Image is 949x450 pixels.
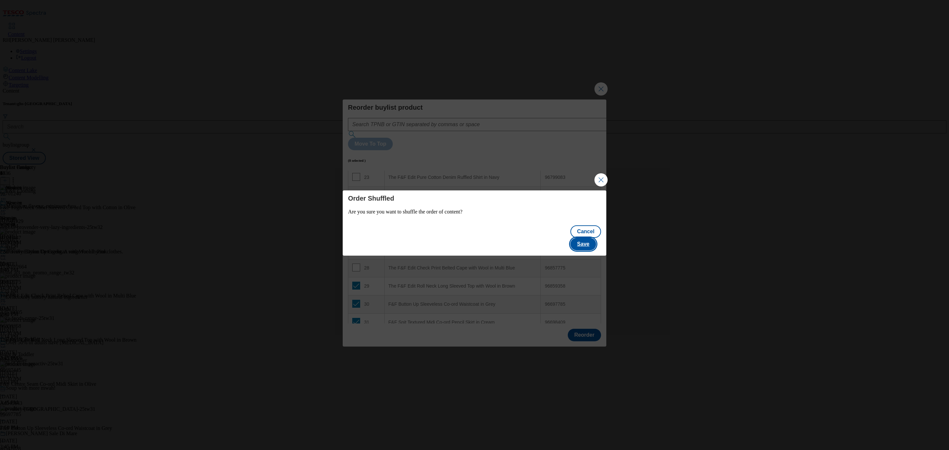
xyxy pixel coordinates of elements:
button: Close Modal [594,173,608,186]
h4: Order Shuffled [348,194,601,202]
p: Are you sure you want to shuffle the order of content? [348,209,601,215]
button: Cancel [570,225,601,238]
button: Save [570,238,596,250]
div: Modal [343,190,606,256]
